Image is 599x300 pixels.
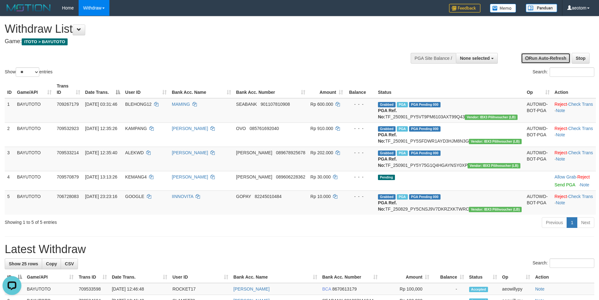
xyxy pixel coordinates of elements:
th: Bank Acc. Number: activate to sort column ascending [320,271,380,283]
img: MOTION_logo.png [5,3,53,13]
select: Showentries [16,67,39,77]
span: [DATE] 13:13:26 [85,174,117,179]
th: Action [533,271,594,283]
a: Note [556,156,565,161]
th: Balance [346,80,375,98]
a: Reject [555,150,567,155]
div: - - - [348,101,373,107]
td: 4 [5,171,14,190]
h1: Latest Withdraw [5,243,594,256]
span: Vendor URL: https://dashboard.q2checkout.com/secure [468,163,520,168]
span: Grabbed [378,150,396,156]
img: Feedback.jpg [449,4,480,13]
th: Op: activate to sort column ascending [524,80,552,98]
span: Copy 085761692040 to clipboard [250,126,279,131]
th: Amount: activate to sort column ascending [308,80,346,98]
th: Date Trans.: activate to sort column ascending [109,271,170,283]
th: User ID: activate to sort column ascending [170,271,231,283]
span: GOOGLE [125,194,144,199]
span: Rp 910.000 [310,126,333,131]
span: Grabbed [378,194,396,200]
a: Allow Grab [555,174,576,179]
a: Check Trans [568,126,593,131]
td: 1 [5,98,14,123]
a: IINNOVITA [172,194,193,199]
th: Trans ID: activate to sort column ascending [76,271,109,283]
button: Open LiveChat chat widget [3,3,21,21]
td: · · [552,122,596,147]
td: 709533598 [76,283,109,295]
a: Note [556,108,565,113]
span: Vendor URL: https://dashboard.q2checkout.com/secure [469,139,522,144]
th: Action [552,80,596,98]
span: Marked by aeokhim [397,150,408,156]
span: Copy 8670613179 to clipboard [332,286,357,292]
a: Next [577,217,594,228]
label: Search: [533,258,594,268]
td: · · [552,190,596,215]
div: Showing 1 to 5 of 5 entries [5,217,245,225]
td: TF_250901_PY5VT9PM6103AXT99Q43 [375,98,524,123]
a: Note [535,286,545,292]
th: Bank Acc. Name: activate to sort column ascending [231,271,319,283]
span: None selected [460,56,490,61]
span: Rp 600.000 [310,102,333,107]
div: - - - [348,174,373,180]
td: · · [552,147,596,171]
span: KAMPANG [125,126,147,131]
span: SEABANK [236,102,257,107]
h4: Game: [5,38,393,45]
b: PGA Ref. No: [378,156,397,168]
th: ID [5,80,14,98]
span: PGA Pending [409,126,441,132]
div: - - - [348,193,373,200]
span: PGA Pending [409,194,441,200]
span: 709532923 [57,126,79,131]
td: TF_250901_PY5SFDWR1AYD3HJM8N3G [375,122,524,147]
a: [PERSON_NAME] [172,174,208,179]
a: Note [556,132,565,137]
th: Status [375,80,524,98]
td: AUTOWD-BOT-PGA [524,147,552,171]
span: [DATE] 23:23:16 [85,194,117,199]
span: [DATE] 12:35:40 [85,150,117,155]
span: Copy 089606228362 to clipboard [276,174,305,179]
a: Reject [577,174,590,179]
span: Accepted [469,287,488,292]
span: Marked by aeojona [397,194,408,200]
a: [PERSON_NAME] [172,150,208,155]
span: Copy 901107810908 to clipboard [261,102,290,107]
span: CSV [65,261,74,266]
a: Reject [555,194,567,199]
td: BAYUTOTO [14,190,54,215]
span: 709533214 [57,150,79,155]
td: TF_250901_PY5Y75G1Q4HGAYNSY0XP [375,147,524,171]
span: Rp 202.000 [310,150,333,155]
span: Pending [378,175,395,180]
a: Copy [42,258,61,269]
th: Balance: activate to sort column ascending [432,271,466,283]
label: Show entries [5,67,53,77]
span: [DATE] 12:35:26 [85,126,117,131]
span: BCA [322,286,331,292]
span: Show 25 rows [9,261,38,266]
div: - - - [348,150,373,156]
span: Rp 10.000 [310,194,331,199]
a: [PERSON_NAME] [172,126,208,131]
a: 1 [567,217,577,228]
td: AUTOWD-BOT-PGA [524,190,552,215]
div: PGA Site Balance / [411,53,456,64]
td: - [432,283,466,295]
a: Reject [555,102,567,107]
td: ROCKET17 [170,283,231,295]
th: Bank Acc. Name: activate to sort column ascending [169,80,233,98]
th: Game/API: activate to sort column ascending [14,80,54,98]
a: Check Trans [568,194,593,199]
td: AUTOWD-BOT-PGA [524,122,552,147]
span: Marked by aeokhim [397,126,408,132]
a: Reject [555,126,567,131]
span: Copy 089678925678 to clipboard [276,150,305,155]
input: Search: [550,67,594,77]
a: Previous [542,217,567,228]
label: Search: [533,67,594,77]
